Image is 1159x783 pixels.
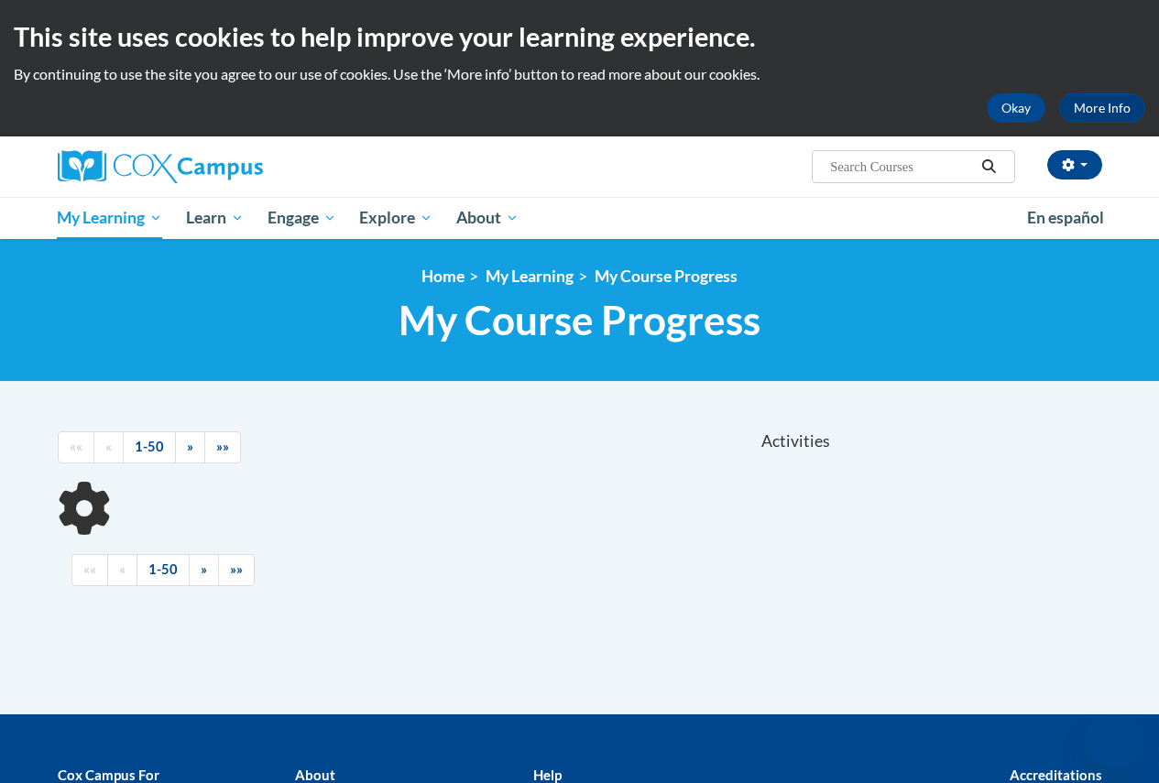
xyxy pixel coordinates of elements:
b: Cox Campus For [58,767,159,783]
a: Previous [107,554,137,586]
a: End [204,431,241,463]
span: Engage [268,207,336,229]
a: End [218,554,255,586]
span: «« [83,561,96,577]
span: »» [216,439,229,454]
span: Explore [359,207,432,229]
span: » [201,561,207,577]
input: Search Courses [828,156,975,178]
a: Begining [71,554,108,586]
a: 1-50 [137,554,190,586]
span: My Course Progress [399,296,760,344]
a: 1-50 [123,431,176,463]
a: Explore [347,197,444,239]
span: My Learning [57,207,162,229]
span: En español [1027,208,1104,227]
img: Cox Campus [58,150,263,183]
span: «« [70,439,82,454]
a: Begining [58,431,94,463]
a: Engage [256,197,348,239]
span: About [456,207,519,229]
span: « [119,561,126,577]
p: By continuing to use the site you agree to our use of cookies. Use the ‘More info’ button to read... [14,64,1145,84]
a: Home [421,266,465,286]
a: Learn [174,197,256,239]
span: Activities [761,431,830,451]
b: Help [533,767,562,783]
div: Main menu [44,197,1116,239]
a: Previous [93,431,124,463]
a: Next [175,431,205,463]
a: My Course Progress [595,266,738,286]
span: Learn [186,207,244,229]
button: Search [975,156,1002,178]
iframe: Button to launch messaging window [1086,710,1144,768]
a: En español [1015,199,1116,237]
b: Accreditations [1010,767,1102,783]
a: My Learning [46,197,175,239]
a: Cox Campus [58,150,388,183]
span: »» [230,561,243,577]
b: About [295,767,335,783]
button: Okay [987,93,1045,123]
a: About [444,197,530,239]
span: » [187,439,193,454]
a: My Learning [486,266,574,286]
span: « [105,439,112,454]
a: More Info [1059,93,1145,123]
a: Next [189,554,219,586]
button: Account Settings [1047,150,1102,179]
h2: This site uses cookies to help improve your learning experience. [14,18,1145,55]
